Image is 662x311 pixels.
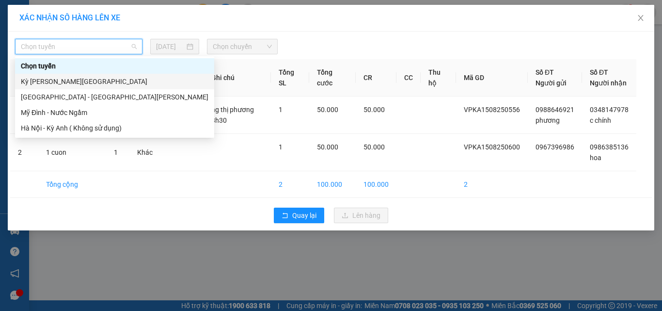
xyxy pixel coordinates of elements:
span: 50.000 [317,106,338,114]
span: rollback [282,212,288,220]
span: 1 [114,148,118,156]
th: Mã GD [456,59,528,97]
span: 0967396986 [536,143,574,151]
span: 1 [279,106,283,114]
span: 50.000 [363,143,385,151]
td: 2 [456,171,528,198]
span: phương [536,116,560,124]
li: In ngày: 11:15 15/08 [5,72,107,85]
span: ng thị phương 8h30 [211,106,254,124]
span: c chính [590,116,611,124]
button: Close [627,5,654,32]
li: [PERSON_NAME] [5,58,107,72]
div: Mỹ Đình - Nước Ngầm [21,107,208,118]
td: Tổng cộng [38,171,106,198]
div: Hà Nội - Kỳ Anh [15,89,214,105]
div: Hà Nội - Kỳ Anh ( Không sử dụng) [15,120,214,136]
div: Kỳ [PERSON_NAME][GEOGRAPHIC_DATA] [21,76,208,87]
span: 0348147978 [590,106,629,114]
button: uploadLên hàng [334,208,388,223]
div: Chọn tuyến [21,61,208,71]
span: Quay lại [292,210,316,221]
td: 2 [10,134,38,171]
th: Tổng cước [309,59,356,97]
div: Chọn tuyến [15,58,214,74]
div: Kỳ Anh - Hà Nội [15,74,214,89]
span: VPKA1508250600 [464,143,520,151]
td: 100.000 [356,171,396,198]
span: Số ĐT [590,68,608,76]
span: Chọn tuyến [21,39,137,54]
td: 2 [271,171,309,198]
span: 1 [279,143,283,151]
th: CC [396,59,421,97]
button: rollbackQuay lại [274,208,324,223]
span: 0986385136 [590,143,629,151]
td: 1 [10,97,38,134]
div: [GEOGRAPHIC_DATA] - [GEOGRAPHIC_DATA][PERSON_NAME] [21,92,208,102]
th: Ghi chú [204,59,271,97]
span: Chọn chuyến [213,39,272,54]
span: VPKA1508250556 [464,106,520,114]
span: Người nhận [590,79,627,87]
span: 0988646921 [536,106,574,114]
span: Số ĐT [536,68,554,76]
th: STT [10,59,38,97]
th: Tổng SL [271,59,309,97]
td: 100.000 [309,171,356,198]
td: 1 cuon [38,134,106,171]
td: Khác [129,134,160,171]
span: 50.000 [317,143,338,151]
th: Thu hộ [421,59,456,97]
th: CR [356,59,396,97]
span: 50.000 [363,106,385,114]
input: 15/08/2025 [156,41,184,52]
span: close [637,14,645,22]
div: Hà Nội - Kỳ Anh ( Không sử dụng) [21,123,208,133]
span: Người gửi [536,79,567,87]
span: XÁC NHẬN SỐ HÀNG LÊN XE [19,13,120,22]
span: hoa [590,154,601,162]
div: Mỹ Đình - Nước Ngầm [15,105,214,120]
